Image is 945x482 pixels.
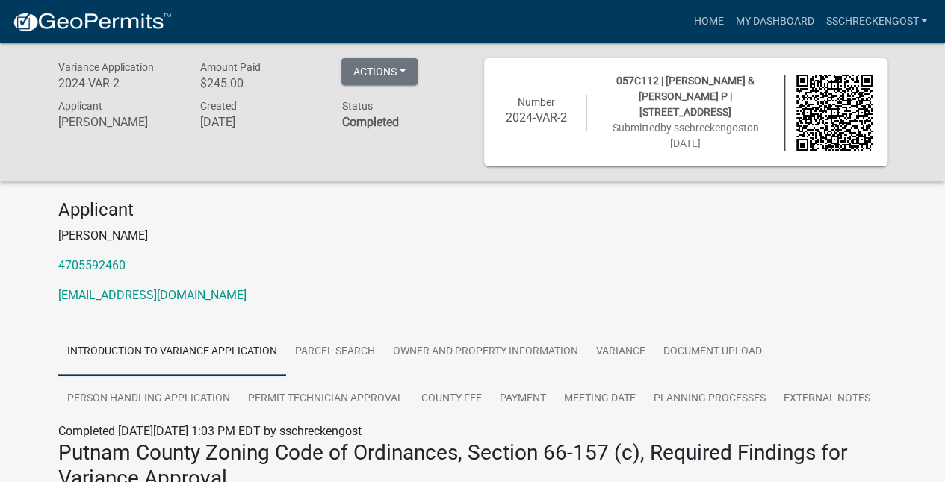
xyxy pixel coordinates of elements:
[58,424,362,438] span: Completed [DATE][DATE] 1:03 PM EDT by sschreckengost
[616,75,755,118] span: 057C112 | [PERSON_NAME] & [PERSON_NAME] P | [STREET_ADDRESS]
[796,75,873,151] img: QR code
[687,7,729,36] a: Home
[729,7,819,36] a: My Dashboard
[341,115,398,129] strong: Completed
[58,76,178,90] h6: 2024-VAR-2
[775,375,879,423] a: External Notes
[58,328,286,376] a: Introduction to Variance Application
[341,100,372,112] span: Status
[58,61,154,73] span: Variance Application
[613,122,759,149] span: Submitted on [DATE]
[499,110,575,125] h6: 2024-VAR-2
[286,328,384,376] a: Parcel search
[654,328,771,376] a: Document Upload
[199,115,319,129] h6: [DATE]
[239,375,412,423] a: Permit Technician Approval
[58,288,247,302] a: [EMAIL_ADDRESS][DOMAIN_NAME]
[58,227,887,245] p: [PERSON_NAME]
[58,375,239,423] a: Person Handling Application
[645,375,775,423] a: Planning Processes
[58,258,126,272] a: 4705592460
[199,100,236,112] span: Created
[587,328,654,376] a: Variance
[199,61,260,73] span: Amount Paid
[819,7,933,36] a: sschreckengost
[58,100,102,112] span: Applicant
[491,375,555,423] a: Payment
[555,375,645,423] a: Meeting Date
[58,199,887,221] h4: Applicant
[518,96,555,108] span: Number
[58,115,178,129] h6: [PERSON_NAME]
[199,76,319,90] h6: $245.00
[412,375,491,423] a: County Fee
[384,328,587,376] a: Owner and Property Information
[341,58,418,85] button: Actions
[660,122,747,134] span: by sschreckengost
